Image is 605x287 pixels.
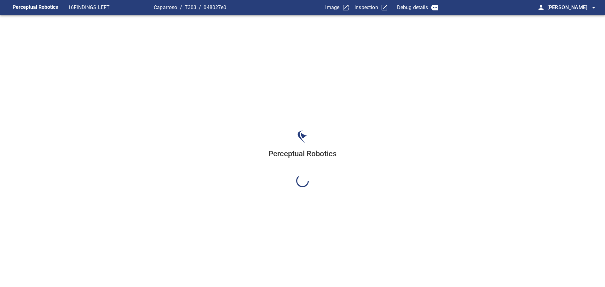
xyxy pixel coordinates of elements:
[537,4,545,11] span: person
[68,4,154,11] p: 16 FINDINGS LEFT
[297,130,308,143] img: pr
[13,3,58,13] figcaption: Perceptual Robotics
[354,4,388,11] a: Inspection
[354,4,378,11] p: Inspection
[590,4,597,11] span: arrow_drop_down
[397,4,428,11] p: Debug details
[204,4,226,10] a: 048027e0
[185,4,197,10] a: T303
[154,4,177,11] p: Caparroso
[180,4,182,11] span: /
[545,1,597,14] button: [PERSON_NAME]
[547,3,597,12] span: [PERSON_NAME]
[268,148,337,174] div: Perceptual Robotics
[325,4,349,11] a: Image
[199,4,201,11] span: /
[325,4,339,11] p: Image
